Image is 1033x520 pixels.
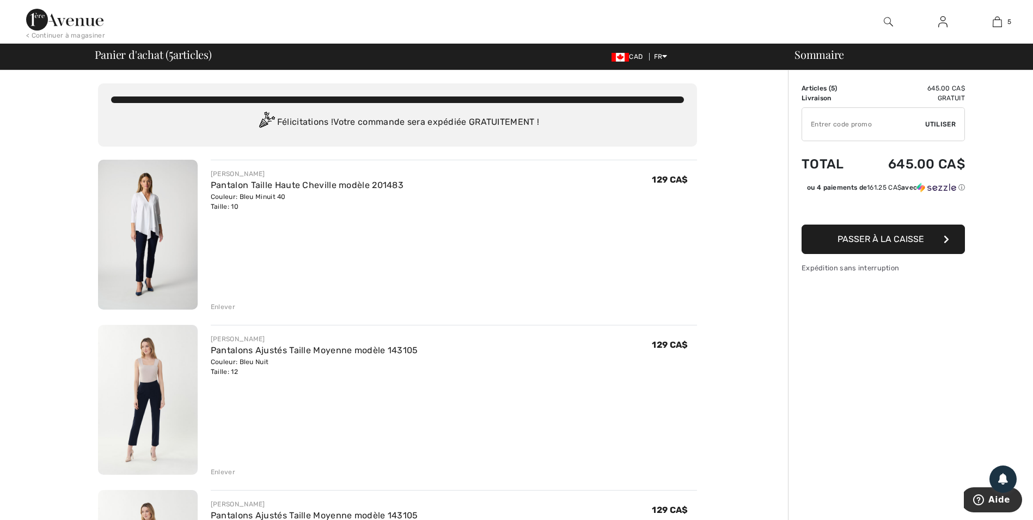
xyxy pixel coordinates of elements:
[938,15,948,28] img: Mes infos
[970,15,1024,28] a: 5
[802,263,965,273] div: Expédition sans interruption
[211,169,404,179] div: [PERSON_NAME]
[98,325,198,475] img: Pantalons Ajustés Taille Moyenne modèle 143105
[211,302,235,312] div: Enlever
[802,225,965,254] button: Passer à la caisse
[652,174,688,185] span: 129 CA$
[255,112,277,134] img: Congratulation2.svg
[802,146,859,183] td: Total
[917,183,956,192] img: Sezzle
[26,9,103,31] img: 1ère Avenue
[802,196,965,221] iframe: PayPal-paypal
[211,192,404,211] div: Couleur: Bleu Minuit 40 Taille: 10
[802,108,925,141] input: Code promo
[930,15,956,29] a: Se connecter
[652,505,688,515] span: 129 CA$
[211,180,404,190] a: Pantalon Taille Haute Cheville modèle 201483
[169,46,173,61] span: 5
[111,112,684,134] div: Félicitations ! Votre commande sera expédiée GRATUITEMENT !
[1007,17,1011,27] span: 5
[884,15,893,28] img: recherche
[802,93,859,103] td: Livraison
[211,499,418,509] div: [PERSON_NAME]
[925,119,956,129] span: Utiliser
[652,340,688,350] span: 129 CA$
[211,467,235,477] div: Enlever
[612,53,629,62] img: Canadian Dollar
[211,334,418,344] div: [PERSON_NAME]
[859,146,965,183] td: 645.00 CA$
[211,357,418,377] div: Couleur: Bleu Nuit Taille: 12
[95,49,212,60] span: Panier d'achat ( articles)
[807,183,965,192] div: ou 4 paiements de avec
[654,53,668,61] span: FR
[802,183,965,196] div: ou 4 paiements de161.25 CA$avecSezzle Cliquez pour en savoir plus sur Sezzle
[867,184,901,191] span: 161.25 CA$
[859,93,965,103] td: Gratuit
[781,49,1026,60] div: Sommaire
[838,234,924,244] span: Passer à la caisse
[26,31,105,40] div: < Continuer à magasiner
[802,83,859,93] td: Articles ( )
[831,84,835,92] span: 5
[964,487,1022,515] iframe: Ouvre un widget dans lequel vous pouvez trouver plus d’informations
[211,345,418,355] a: Pantalons Ajustés Taille Moyenne modèle 143105
[98,160,198,310] img: Pantalon Taille Haute Cheville modèle 201483
[859,83,965,93] td: 645.00 CA$
[612,53,647,61] span: CAD
[993,15,1002,28] img: Mon panier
